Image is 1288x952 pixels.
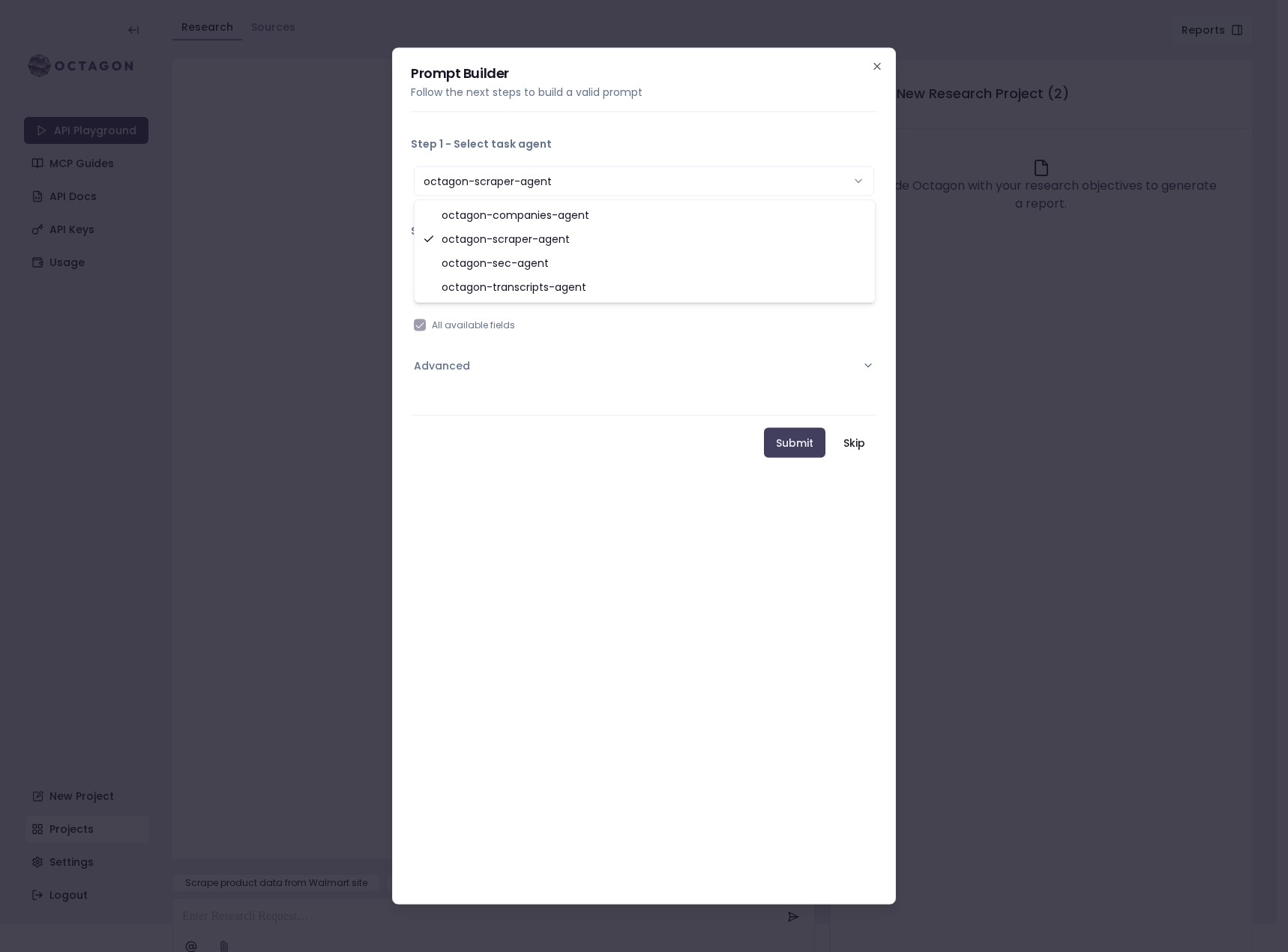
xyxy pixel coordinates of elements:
[442,232,570,247] span: octagon-scraper-agent
[411,211,877,250] button: Step 2 - Specify additional options
[411,250,877,403] div: Step 2 - Specify additional options
[442,256,549,271] span: octagon-sec-agent
[432,319,515,331] label: All available fields
[764,428,825,458] button: Submit
[442,208,589,223] span: octagon-companies-agent
[831,428,877,458] button: Skip
[414,346,874,385] button: Advanced
[411,67,877,80] h2: Prompt Builder
[411,85,877,100] p: Follow the next steps to build a valid prompt
[411,163,877,199] div: Step 1 - Select task agent
[442,280,586,295] span: octagon-transcripts-agent
[411,124,877,163] button: Step 1 - Select task agent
